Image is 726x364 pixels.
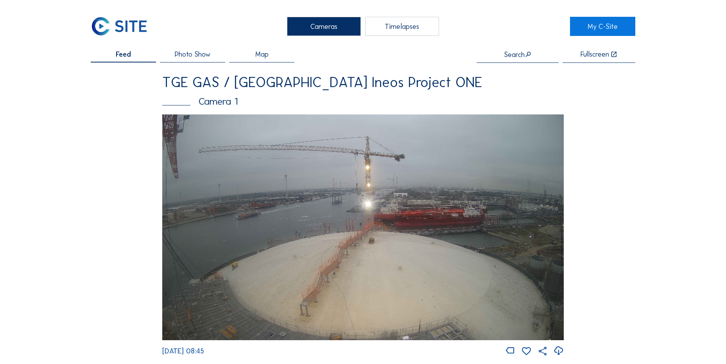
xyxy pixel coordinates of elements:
span: Map [255,51,269,58]
div: Cameras [287,17,361,36]
img: Image [162,114,564,340]
a: C-SITE Logo [91,17,156,36]
div: Camera 1 [162,96,564,106]
div: TGE GAS / [GEOGRAPHIC_DATA] Ineos Project ONE [162,75,564,89]
div: Fullscreen [581,51,609,58]
a: My C-Site [570,17,635,36]
img: C-SITE Logo [91,17,148,36]
span: Photo Show [175,51,210,58]
span: Feed [116,51,131,58]
span: [DATE] 08:45 [162,347,204,355]
div: Timelapses [365,17,439,36]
